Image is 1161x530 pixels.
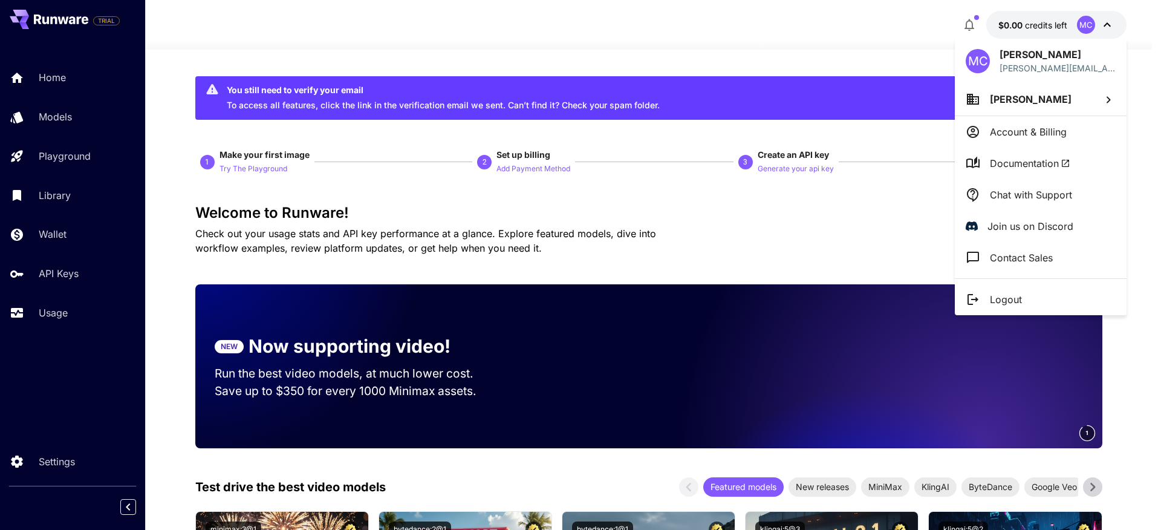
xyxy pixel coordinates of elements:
div: MC [966,49,990,73]
button: [PERSON_NAME] [955,83,1127,116]
p: Chat with Support [990,188,1072,202]
p: [PERSON_NAME][EMAIL_ADDRESS][DOMAIN_NAME] [1000,62,1116,74]
div: mihail@namesilo.dev [1000,62,1116,74]
span: Documentation [990,156,1070,171]
p: Join us on Discord [987,219,1073,234]
p: Account & Billing [990,125,1067,139]
p: Contact Sales [990,250,1053,265]
span: [PERSON_NAME] [990,93,1072,105]
p: Logout [990,292,1022,307]
p: [PERSON_NAME] [1000,47,1116,62]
